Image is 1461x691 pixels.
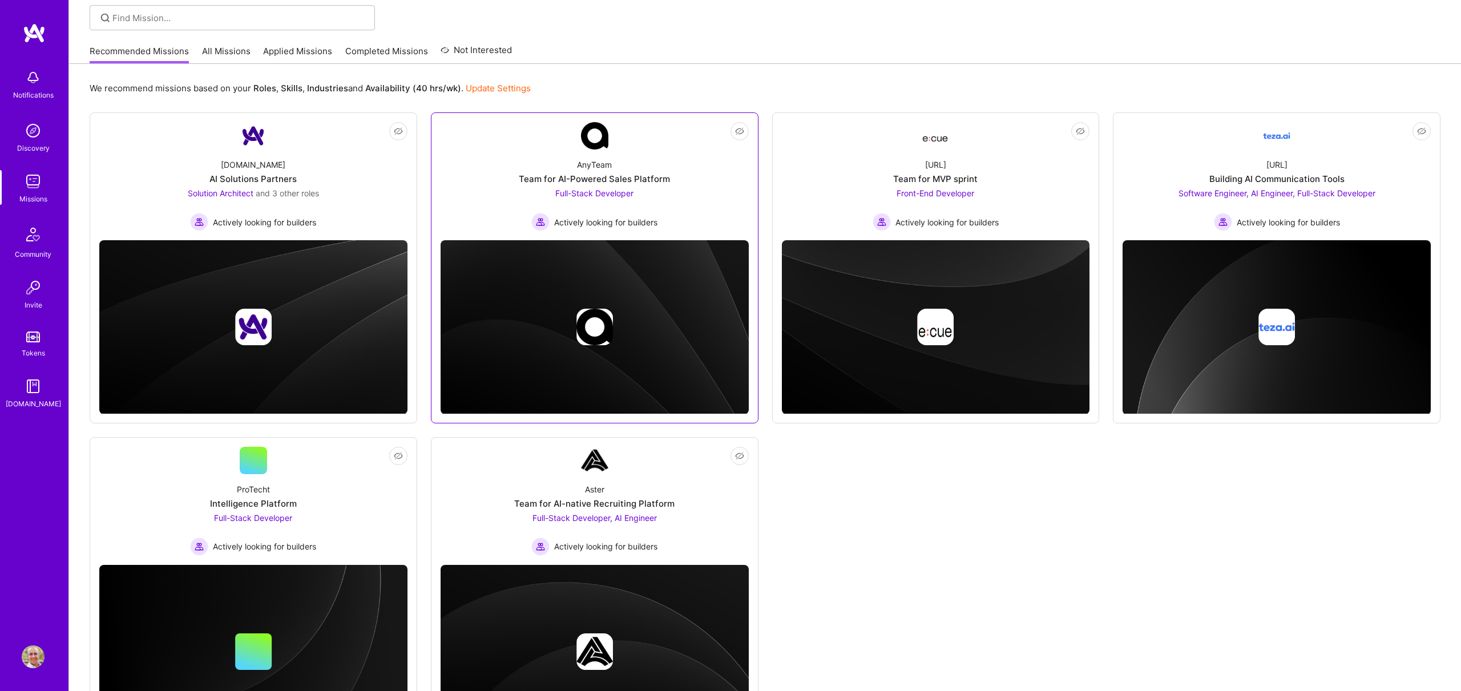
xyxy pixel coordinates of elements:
[19,645,47,668] a: User Avatar
[1417,127,1426,136] i: icon EyeClosed
[1263,122,1290,149] img: Company Logo
[19,193,47,205] div: Missions
[256,188,319,198] span: and 3 other roles
[221,159,285,171] div: [DOMAIN_NAME]
[345,45,428,64] a: Completed Missions
[893,173,978,185] div: Team for MVP sprint
[25,299,42,311] div: Invite
[576,633,613,670] img: Company logo
[99,240,407,414] img: cover
[782,122,1090,231] a: Company Logo[URL]Team for MVP sprintFront-End Developer Actively looking for buildersActively loo...
[22,276,45,299] img: Invite
[531,213,550,231] img: Actively looking for builders
[585,483,604,495] div: Aster
[519,173,670,185] div: Team for AI-Powered Sales Platform
[581,447,608,474] img: Company Logo
[576,309,613,345] img: Company logo
[925,159,946,171] div: [URL]
[22,66,45,89] img: bell
[441,447,749,556] a: Company LogoAsterTeam for AI-native Recruiting PlatformFull-Stack Developer, AI Engineer Actively...
[307,83,348,94] b: Industries
[90,82,531,94] p: We recommend missions based on your , , and .
[22,170,45,193] img: teamwork
[1214,213,1232,231] img: Actively looking for builders
[112,12,366,24] input: Find Mission...
[555,188,633,198] span: Full-Stack Developer
[13,89,54,101] div: Notifications
[253,83,276,94] b: Roles
[922,126,949,146] img: Company Logo
[237,483,270,495] div: ProTecht
[213,216,316,228] span: Actively looking for builders
[581,122,608,149] img: Company Logo
[394,451,403,460] i: icon EyeClosed
[90,45,189,64] a: Recommended Missions
[214,513,292,523] span: Full-Stack Developer
[26,332,40,342] img: tokens
[897,188,974,198] span: Front-End Developer
[441,43,512,64] a: Not Interested
[235,309,272,345] img: Company logo
[1123,240,1431,415] img: cover
[1179,188,1375,198] span: Software Engineer, AI Engineer, Full-Stack Developer
[202,45,251,64] a: All Missions
[1123,122,1431,231] a: Company Logo[URL]Building AI Communication ToolsSoftware Engineer, AI Engineer, Full-Stack Develo...
[99,11,112,25] i: icon SearchGrey
[263,45,332,64] a: Applied Missions
[532,513,657,523] span: Full-Stack Developer, AI Engineer
[466,83,531,94] a: Update Settings
[23,23,46,43] img: logo
[281,83,302,94] b: Skills
[1209,173,1345,185] div: Building AI Communication Tools
[240,122,267,149] img: Company Logo
[531,538,550,556] img: Actively looking for builders
[782,240,1090,414] img: cover
[554,540,657,552] span: Actively looking for builders
[6,398,61,410] div: [DOMAIN_NAME]
[895,216,999,228] span: Actively looking for builders
[1237,216,1340,228] span: Actively looking for builders
[209,173,297,185] div: AI Solutions Partners
[190,538,208,556] img: Actively looking for builders
[99,447,407,556] a: ProTechtIntelligence PlatformFull-Stack Developer Actively looking for buildersActively looking f...
[213,540,316,552] span: Actively looking for builders
[873,213,891,231] img: Actively looking for builders
[22,645,45,668] img: User Avatar
[22,347,45,359] div: Tokens
[190,213,208,231] img: Actively looking for builders
[1076,127,1085,136] i: icon EyeClosed
[1266,159,1288,171] div: [URL]
[441,122,749,231] a: Company LogoAnyTeamTeam for AI-Powered Sales PlatformFull-Stack Developer Actively looking for bu...
[210,498,297,510] div: Intelligence Platform
[99,122,407,231] a: Company Logo[DOMAIN_NAME]AI Solutions PartnersSolution Architect and 3 other rolesActively lookin...
[735,451,744,460] i: icon EyeClosed
[17,142,50,154] div: Discovery
[15,248,51,260] div: Community
[1258,309,1295,345] img: Company logo
[735,127,744,136] i: icon EyeClosed
[441,240,749,414] img: cover
[577,159,612,171] div: AnyTeam
[514,498,675,510] div: Team for AI-native Recruiting Platform
[917,309,954,345] img: Company logo
[365,83,461,94] b: Availability (40 hrs/wk)
[19,221,47,248] img: Community
[22,375,45,398] img: guide book
[554,216,657,228] span: Actively looking for builders
[394,127,403,136] i: icon EyeClosed
[188,188,253,198] span: Solution Architect
[22,119,45,142] img: discovery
